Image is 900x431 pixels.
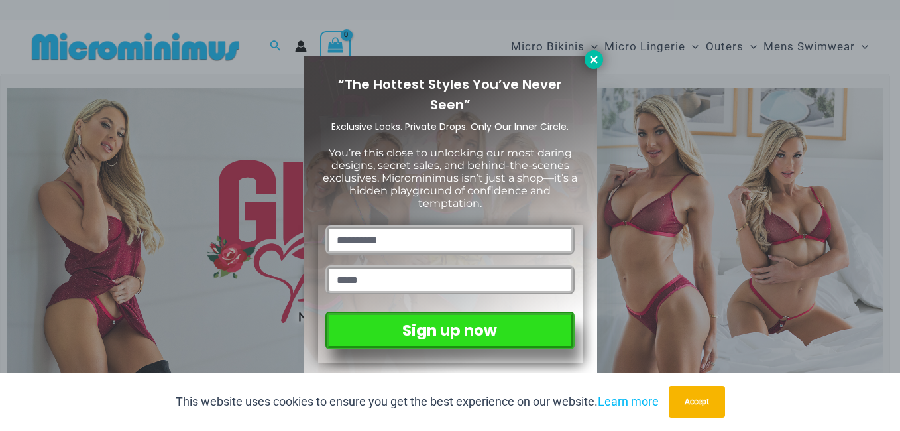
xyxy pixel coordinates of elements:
[176,392,659,412] p: This website uses cookies to ensure you get the best experience on our website.
[323,147,577,210] span: You’re this close to unlocking our most daring designs, secret sales, and behind-the-scenes exclu...
[325,312,574,349] button: Sign up now
[585,50,603,69] button: Close
[338,75,562,114] span: “The Hottest Styles You’ve Never Seen”
[598,395,659,408] a: Learn more
[669,386,725,418] button: Accept
[331,120,569,133] span: Exclusive Looks. Private Drops. Only Our Inner Circle.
